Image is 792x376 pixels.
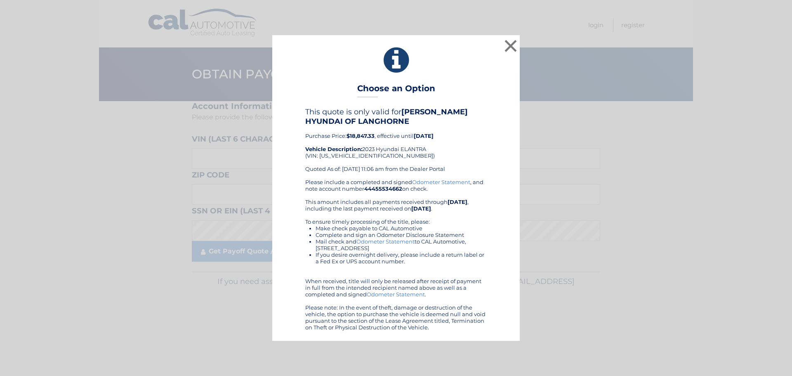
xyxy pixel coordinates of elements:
[448,199,467,205] b: [DATE]
[316,225,487,232] li: Make check payable to CAL Automotive
[316,232,487,238] li: Complete and sign an Odometer Disclosure Statement
[346,132,375,139] b: $18,847.33
[316,251,487,265] li: If you desire overnight delivery, please include a return label or a Fed Ex or UPS account number.
[357,83,435,98] h3: Choose an Option
[364,185,402,192] b: 44455534662
[316,238,487,251] li: Mail check and to CAL Automotive, [STREET_ADDRESS]
[367,291,425,298] a: Odometer Statement
[305,146,362,152] strong: Vehicle Description:
[502,38,519,54] button: ×
[305,107,468,125] b: [PERSON_NAME] HYUNDAI OF LANGHORNE
[305,179,487,331] div: Please include a completed and signed , and note account number on check. This amount includes al...
[305,107,487,178] div: Purchase Price: , effective until 2023 Hyundai ELANTRA (VIN: [US_VEHICLE_IDENTIFICATION_NUMBER]) ...
[356,238,415,245] a: Odometer Statement
[414,132,434,139] b: [DATE]
[305,107,487,125] h4: This quote is only valid for
[412,179,470,185] a: Odometer Statement
[411,205,431,212] b: [DATE]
